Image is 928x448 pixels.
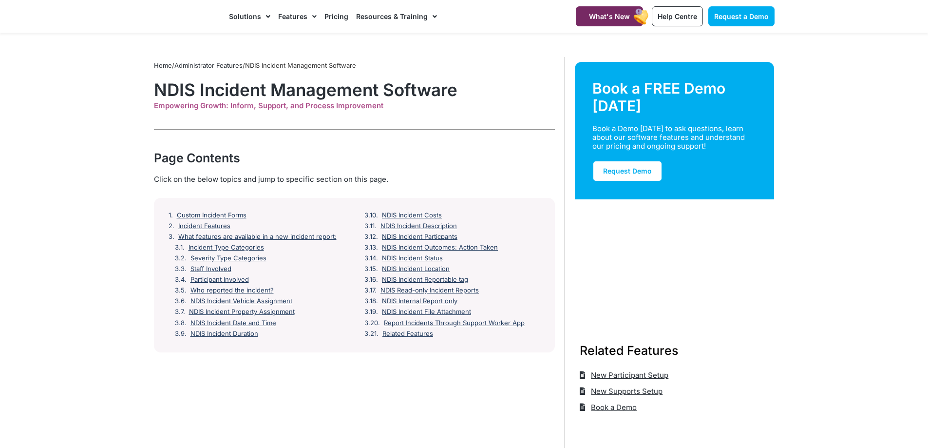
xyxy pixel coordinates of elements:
[592,79,757,115] div: Book a FREE Demo [DATE]
[658,12,697,20] span: Help Centre
[382,308,471,316] a: NDIS Incident File Attachment
[245,61,356,69] span: NDIS Incident Management Software
[154,174,555,185] div: Click on the below topics and jump to specific section on this page.
[382,330,433,338] a: Related Features
[154,61,172,69] a: Home
[603,167,652,175] span: Request Demo
[154,101,555,110] div: Empowering Growth: Inform, Support, and Process Improvement
[190,265,231,273] a: Staff Involved
[592,160,663,182] a: Request Demo
[154,79,555,100] h1: NDIS Incident Management Software
[592,124,745,151] div: Book a Demo [DATE] to ask questions, learn about our software features and understand our pricing...
[580,367,669,383] a: New Participant Setup
[178,222,230,230] a: Incident Features
[190,319,276,327] a: NDIS Incident Date and Time
[190,276,249,284] a: Participant Involved
[382,297,457,305] a: NDIS Internal Report only
[189,308,295,316] a: NDIS Incident Property Assignment
[382,233,457,241] a: NDIS Incident Particpants
[380,287,479,294] a: NDIS Read-only Incident Reports
[575,199,775,318] img: Support Worker and NDIS Participant out for a coffee.
[576,6,643,26] a: What's New
[714,12,769,20] span: Request a Demo
[382,254,443,262] a: NDIS Incident Status
[154,9,220,24] img: CareMaster Logo
[382,265,450,273] a: NDIS Incident Location
[384,319,525,327] a: Report Incidents Through Support Worker App
[154,149,555,167] div: Page Contents
[588,399,637,415] span: Book a Demo
[190,330,258,338] a: NDIS Incident Duration
[708,6,775,26] a: Request a Demo
[580,342,770,359] h3: Related Features
[190,297,292,305] a: NDIS Incident Vehicle Assignment
[189,244,264,252] a: Incident Type Categories
[174,61,243,69] a: Administrator Features
[382,276,468,284] a: NDIS Incident Reportable tag
[154,61,356,69] span: / /
[382,212,442,219] a: NDIS Incident Costs
[190,287,274,294] a: Who reported the incident?
[588,367,668,383] span: New Participant Setup
[580,399,637,415] a: Book a Demo
[589,12,630,20] span: What's New
[652,6,703,26] a: Help Centre
[580,383,663,399] a: New Supports Setup
[177,212,246,219] a: Custom Incident Forms
[588,383,663,399] span: New Supports Setup
[380,222,457,230] a: NDIS Incident Description
[178,233,337,241] a: What features are available in a new incident report:
[382,244,498,252] a: NDIS Incident Outcomes: Action Taken
[190,254,266,262] a: Severity Type Categories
